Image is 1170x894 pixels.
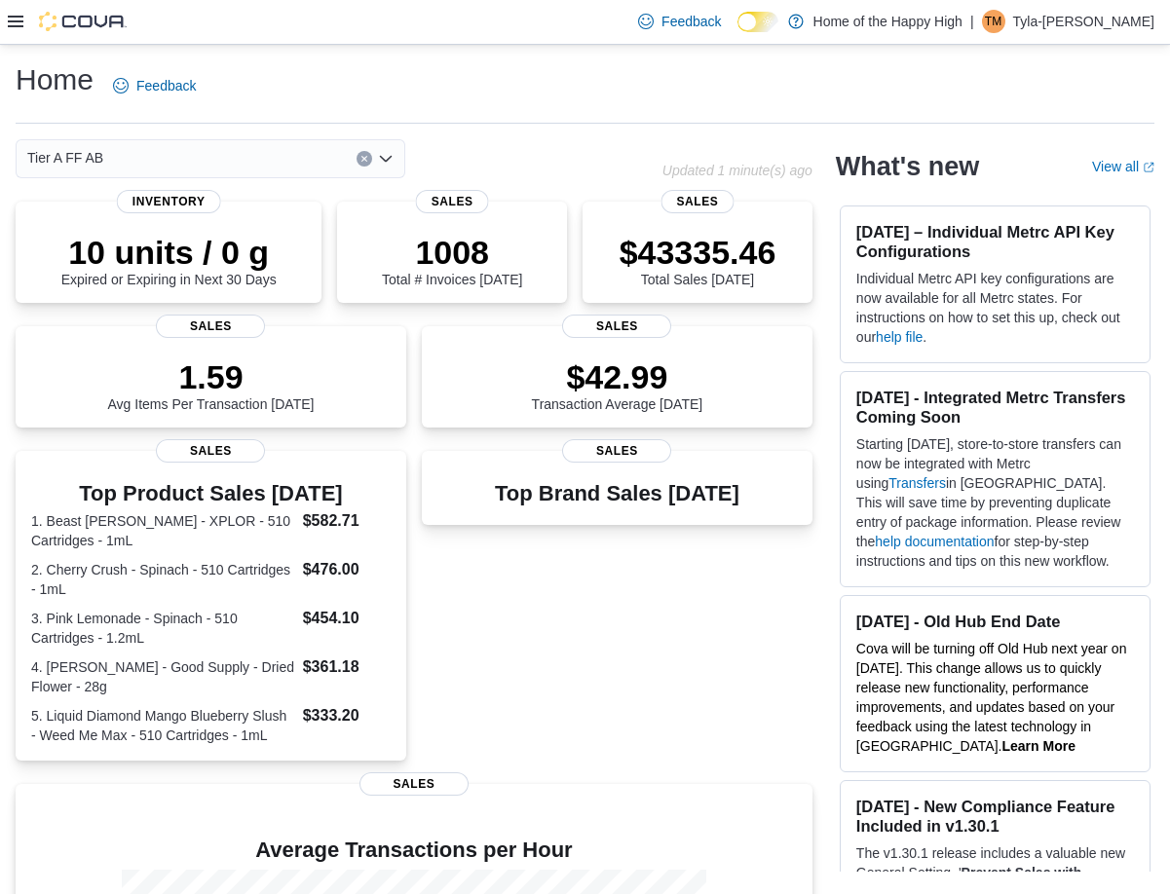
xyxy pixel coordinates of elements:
a: help documentation [875,534,994,549]
span: Sales [562,315,671,338]
p: Updated 1 minute(s) ago [662,163,812,178]
span: Sales [359,772,469,796]
dd: $361.18 [303,655,391,679]
h3: [DATE] - Old Hub End Date [856,612,1134,631]
dt: 5. Liquid Diamond Mango Blueberry Slush - Weed Me Max - 510 Cartridges - 1mL [31,706,295,745]
dd: $333.20 [303,704,391,727]
span: Sales [156,315,265,338]
p: $43335.46 [620,233,776,272]
span: Sales [416,190,489,213]
span: Sales [661,190,735,213]
p: 1008 [382,233,522,272]
div: Expired or Expiring in Next 30 Days [61,233,277,287]
a: View allExternal link [1092,159,1154,174]
p: $42.99 [532,357,703,396]
dd: $476.00 [303,558,391,581]
p: Home of the Happy High [813,10,962,33]
h3: [DATE] – Individual Metrc API Key Configurations [856,222,1134,261]
div: Total Sales [DATE] [620,233,776,287]
div: Avg Items Per Transaction [DATE] [108,357,315,412]
h3: [DATE] - New Compliance Feature Included in v1.30.1 [856,797,1134,836]
h3: Top Product Sales [DATE] [31,482,391,505]
span: Sales [156,439,265,463]
h3: Top Brand Sales [DATE] [495,482,739,505]
h3: [DATE] - Integrated Metrc Transfers Coming Soon [856,388,1134,427]
dt: 4. [PERSON_NAME] - Good Supply - Dried Flower - 28g [31,657,295,696]
dt: 2. Cherry Crush - Spinach - 510 Cartridges - 1mL [31,560,295,599]
span: Sales [562,439,671,463]
dd: $454.10 [303,607,391,630]
p: 1.59 [108,357,315,396]
span: Inventory [117,190,221,213]
p: Tyla-[PERSON_NAME] [1013,10,1154,33]
p: 10 units / 0 g [61,233,277,272]
button: Clear input [357,151,372,167]
div: Transaction Average [DATE] [532,357,703,412]
dd: $582.71 [303,509,391,533]
button: Open list of options [378,151,394,167]
dt: 3. Pink Lemonade - Spinach - 510 Cartridges - 1.2mL [31,609,295,648]
h4: Average Transactions per Hour [31,838,797,862]
a: Transfers [888,475,946,491]
span: Feedback [661,12,721,31]
h1: Home [16,60,94,99]
input: Dark Mode [737,12,778,32]
div: Total # Invoices [DATE] [382,233,522,287]
span: TM [985,10,1001,33]
a: Feedback [630,2,729,41]
span: Tier A FF AB [27,146,103,169]
span: Cova will be turning off Old Hub next year on [DATE]. This change allows us to quickly release ne... [856,641,1127,754]
dt: 1. Beast [PERSON_NAME] - XPLOR - 510 Cartridges - 1mL [31,511,295,550]
a: Learn More [1001,738,1075,754]
a: help file [876,329,923,345]
p: Starting [DATE], store-to-store transfers can now be integrated with Metrc using in [GEOGRAPHIC_D... [856,434,1134,571]
svg: External link [1143,162,1154,173]
img: Cova [39,12,127,31]
span: Feedback [136,76,196,95]
p: | [970,10,974,33]
p: Individual Metrc API key configurations are now available for all Metrc states. For instructions ... [856,269,1134,347]
a: Feedback [105,66,204,105]
h2: What's new [836,151,979,182]
span: Dark Mode [737,32,738,33]
div: Tyla-Moon Simpson [982,10,1005,33]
